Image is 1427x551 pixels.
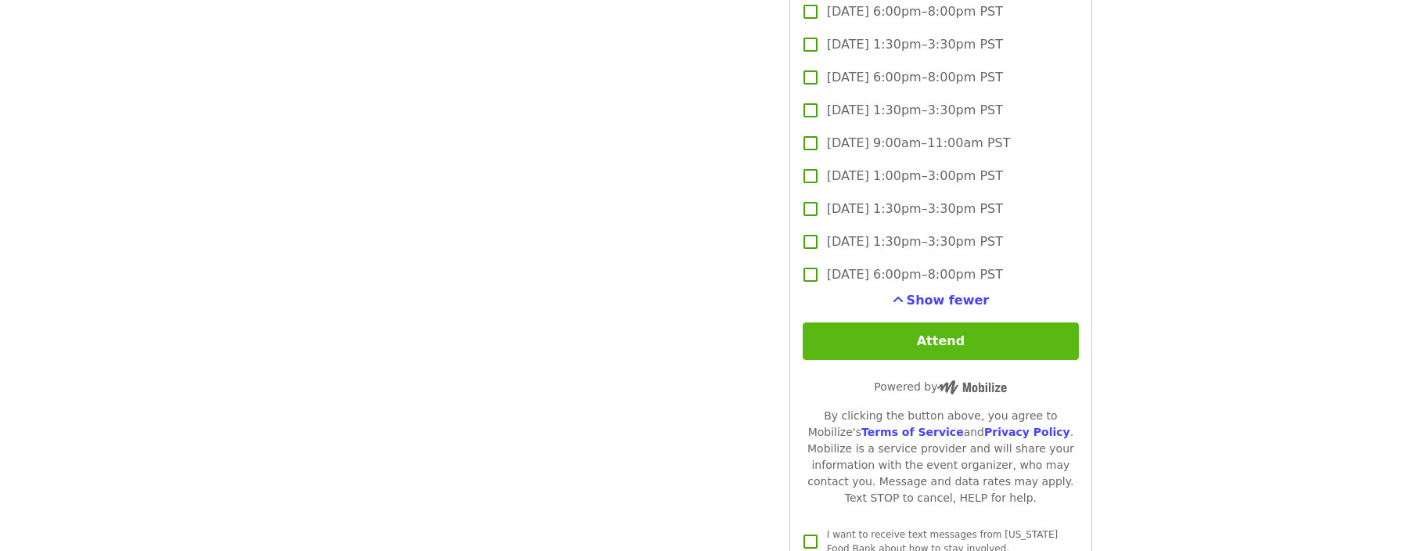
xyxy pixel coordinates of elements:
[827,101,1003,120] span: [DATE] 1:30pm–3:30pm PST
[803,322,1079,360] button: Attend
[827,167,1003,185] span: [DATE] 1:00pm–3:00pm PST
[861,426,964,438] a: Terms of Service
[984,426,1070,438] a: Privacy Policy
[937,380,1007,394] img: Powered by Mobilize
[827,2,1003,21] span: [DATE] 6:00pm–8:00pm PST
[827,200,1003,218] span: [DATE] 1:30pm–3:30pm PST
[827,265,1003,284] span: [DATE] 6:00pm–8:00pm PST
[827,68,1003,87] span: [DATE] 6:00pm–8:00pm PST
[827,35,1003,54] span: [DATE] 1:30pm–3:30pm PST
[907,293,990,308] span: Show fewer
[874,380,1007,393] span: Powered by
[827,232,1003,251] span: [DATE] 1:30pm–3:30pm PST
[827,134,1011,153] span: [DATE] 9:00am–11:00am PST
[893,291,990,310] button: See more timeslots
[803,408,1079,506] div: By clicking the button above, you agree to Mobilize's and . Mobilize is a service provider and wi...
